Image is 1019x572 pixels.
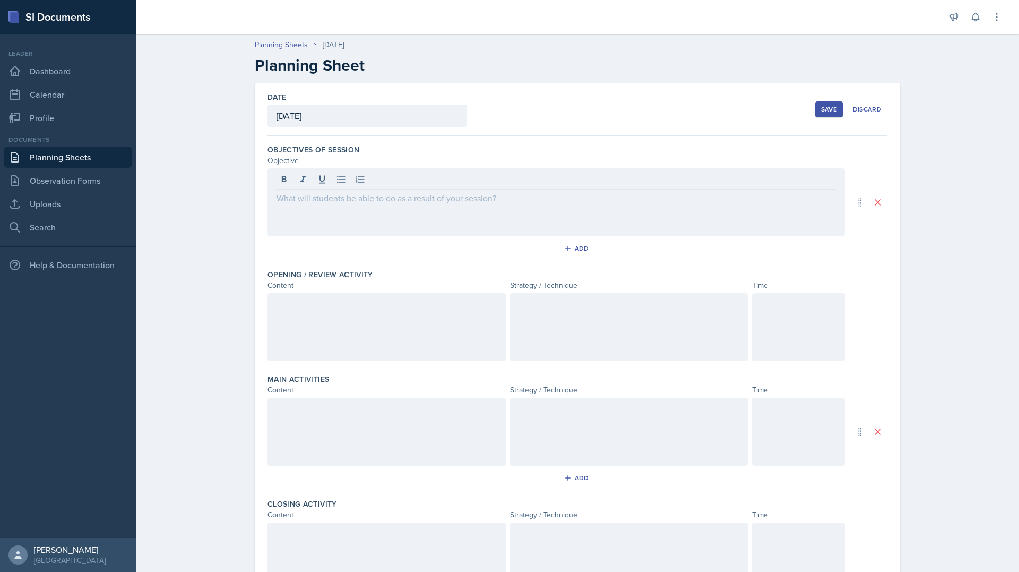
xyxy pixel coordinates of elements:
[4,49,132,58] div: Leader
[752,280,845,291] div: Time
[267,92,286,103] label: Date
[34,555,106,566] div: [GEOGRAPHIC_DATA]
[255,56,900,75] h2: Planning Sheet
[267,155,845,166] div: Objective
[323,39,344,50] div: [DATE]
[566,244,589,253] div: Add
[267,509,506,520] div: Content
[4,107,132,129] a: Profile
[853,105,882,114] div: Discard
[752,509,845,520] div: Time
[4,170,132,191] a: Observation Forms
[4,135,132,144] div: Documents
[847,101,887,117] button: Discard
[560,241,595,257] button: Add
[4,147,132,168] a: Planning Sheets
[267,499,337,509] label: Closing Activity
[4,84,132,105] a: Calendar
[267,374,329,385] label: Main Activities
[815,101,843,117] button: Save
[255,39,308,50] a: Planning Sheets
[752,385,845,396] div: Time
[267,385,506,396] div: Content
[267,144,359,155] label: Objectives of Session
[566,474,589,482] div: Add
[4,254,132,276] div: Help & Documentation
[821,105,837,114] div: Save
[4,217,132,238] a: Search
[267,269,373,280] label: Opening / Review Activity
[4,61,132,82] a: Dashboard
[4,193,132,215] a: Uploads
[510,280,748,291] div: Strategy / Technique
[510,385,748,396] div: Strategy / Technique
[560,470,595,486] button: Add
[510,509,748,520] div: Strategy / Technique
[267,280,506,291] div: Content
[34,544,106,555] div: [PERSON_NAME]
